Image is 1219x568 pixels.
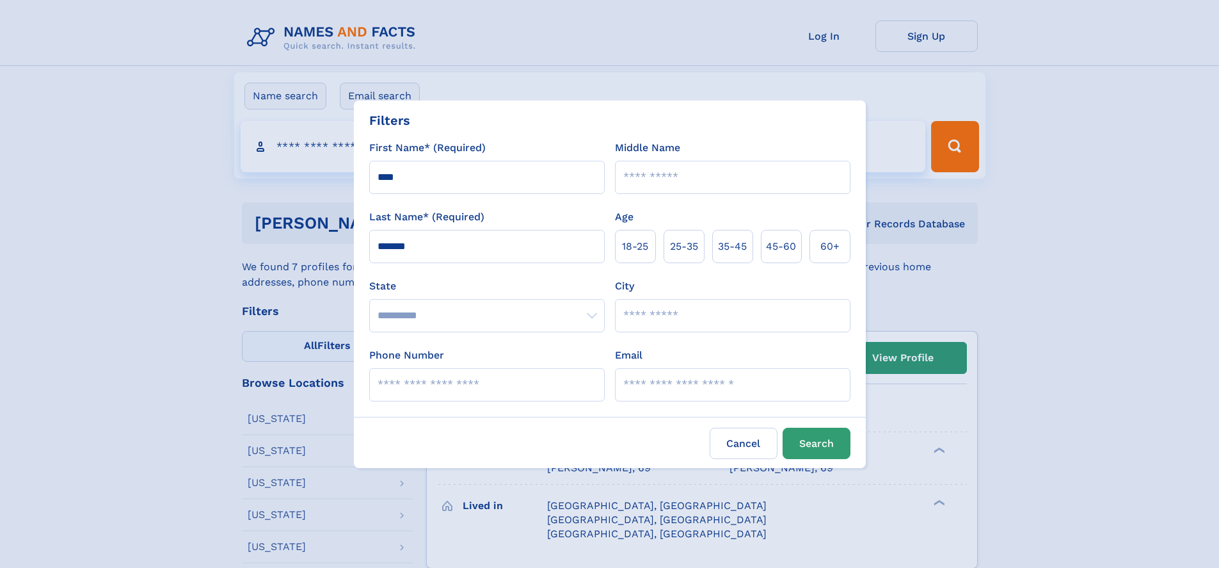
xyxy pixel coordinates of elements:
span: 35‑45 [718,239,747,254]
div: Filters [369,111,410,130]
label: Age [615,209,633,225]
label: State [369,279,605,294]
span: 18‑25 [622,239,648,254]
label: First Name* (Required) [369,140,486,156]
span: 60+ [820,239,840,254]
label: Phone Number [369,348,444,363]
span: 25‑35 [670,239,698,254]
label: Email [615,348,642,363]
label: Cancel [710,428,777,459]
label: Middle Name [615,140,680,156]
label: City [615,279,634,294]
span: 45‑60 [766,239,796,254]
button: Search [783,428,850,459]
label: Last Name* (Required) [369,209,484,225]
